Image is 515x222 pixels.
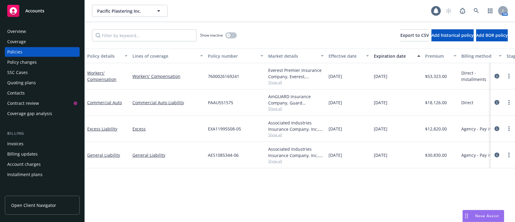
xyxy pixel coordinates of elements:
[374,152,387,158] span: [DATE]
[85,49,130,63] button: Policy details
[400,29,429,41] button: Export to CSV
[461,126,500,132] span: Agency - Pay in full
[7,47,22,57] div: Policies
[5,130,80,137] div: Billing
[476,32,508,38] span: Add BOR policy
[208,99,233,106] span: PAAU551575
[7,139,24,149] div: Invoices
[5,57,80,67] a: Policy changes
[5,27,80,36] a: Overview
[7,98,39,108] div: Contract review
[425,99,447,106] span: $18,126.00
[7,68,28,77] div: SSC Cases
[425,53,450,59] div: Premium
[208,73,239,79] span: 7600026169241
[5,2,80,19] a: Accounts
[5,159,80,169] a: Account charges
[484,5,496,17] a: Switch app
[5,98,80,108] a: Contract review
[459,49,504,63] button: Billing method
[7,57,37,67] div: Policy changes
[208,152,239,158] span: AES1085344-06
[425,73,447,79] span: $53,323.00
[5,88,80,98] a: Contacts
[374,126,387,132] span: [DATE]
[505,151,513,159] a: more
[443,5,455,17] a: Start snowing
[7,149,38,159] div: Billing updates
[493,125,501,132] a: circleInformation
[431,29,474,41] button: Add historical policy
[7,78,36,88] div: Quoting plans
[5,149,80,159] a: Billing updates
[461,99,473,106] span: Direct
[5,78,80,88] a: Quoting plans
[268,146,324,159] div: Associated Industries Insurance Company, Inc., AmTrust Financial Services, RT Specialty Insurance...
[97,8,149,14] span: Pacific Plastering Inc.
[268,120,324,132] div: Associated Industries Insurance Company, Inc., AmTrust Financial Services, RT Specialty Insurance...
[25,8,44,13] span: Accounts
[329,126,342,132] span: [DATE]
[470,5,482,17] a: Search
[87,126,117,132] a: Excess Liability
[5,109,80,118] a: Coverage gap analysis
[456,5,469,17] a: Report a Bug
[374,99,387,106] span: [DATE]
[268,132,324,137] span: Show all
[505,72,513,80] a: more
[461,53,495,59] div: Billing method
[329,73,342,79] span: [DATE]
[425,126,447,132] span: $12,820.00
[493,99,501,106] a: circleInformation
[329,152,342,158] span: [DATE]
[476,29,508,41] button: Add BOR policy
[7,170,43,179] div: Installment plans
[268,106,324,111] span: Show all
[268,93,324,106] div: AmGUARD Insurance Company, Guard (Berkshire Hathaway)
[132,73,203,79] a: Workers' Compensation
[7,27,26,36] div: Overview
[461,70,502,82] span: Direct - Installments
[268,67,324,80] div: Everest Premier Insurance Company, Everest, Arrowhead General Insurance Agency, Inc.
[7,159,41,169] div: Account charges
[326,49,371,63] button: Effective date
[5,170,80,179] a: Installment plans
[374,53,414,59] div: Expiration date
[132,126,203,132] a: Excess
[87,53,121,59] div: Policy details
[329,99,342,106] span: [DATE]
[505,125,513,132] a: more
[268,53,317,59] div: Market details
[87,152,120,158] a: General Liability
[92,29,196,41] input: Filter by keyword...
[475,213,499,218] span: Nova Assist
[7,109,52,118] div: Coverage gap analysis
[505,99,513,106] a: more
[130,49,205,63] button: Lines of coverage
[132,53,196,59] div: Lines of coverage
[374,73,387,79] span: [DATE]
[493,151,501,159] a: circleInformation
[431,32,474,38] span: Add historical policy
[463,210,470,222] div: Drag to move
[266,49,326,63] button: Market details
[11,202,56,208] span: Open Client Navigator
[5,68,80,77] a: SSC Cases
[205,49,266,63] button: Policy number
[208,126,241,132] span: EXA11995508-05
[5,37,80,47] a: Coverage
[7,88,25,98] div: Contacts
[200,33,223,38] span: Show inactive
[87,100,122,105] a: Commercial Auto
[268,80,324,85] span: Show all
[400,32,429,38] span: Export to CSV
[5,139,80,149] a: Invoices
[425,152,447,158] span: $30,830.00
[423,49,459,63] button: Premium
[268,159,324,164] span: Show all
[7,37,26,47] div: Coverage
[329,53,362,59] div: Effective date
[132,99,203,106] a: Commercial Auto Liability
[371,49,423,63] button: Expiration date
[461,152,500,158] span: Agency - Pay in full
